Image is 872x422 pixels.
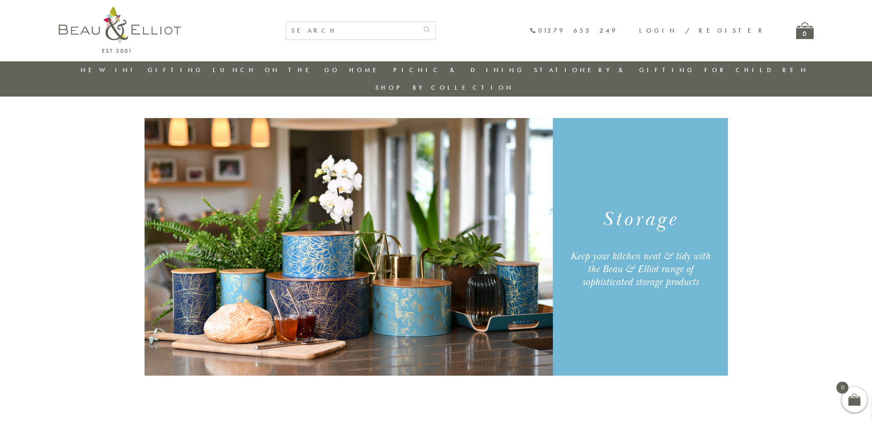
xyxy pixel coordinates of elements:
[213,66,340,74] a: Lunch On The Go
[639,26,766,35] a: Login / Register
[145,118,553,376] img: Botanicals Designer Kitchen Containers Beau and Elliot
[393,66,525,74] a: Picnic & Dining
[563,206,717,233] h1: Storage
[349,66,383,74] a: Home
[704,66,809,74] a: For Children
[375,83,514,92] a: Shop by collection
[836,382,848,394] span: 0
[563,250,717,288] div: Keep your kitchen neat & tidy with the Beau & Elliot range of sophisticated storage products
[530,27,618,34] a: 01279 653 249
[148,66,203,74] a: Gifting
[796,22,814,39] a: 0
[81,66,138,74] a: New in!
[534,66,695,74] a: Stationery & Gifting
[59,6,181,53] img: logo
[286,22,418,39] input: SEARCH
